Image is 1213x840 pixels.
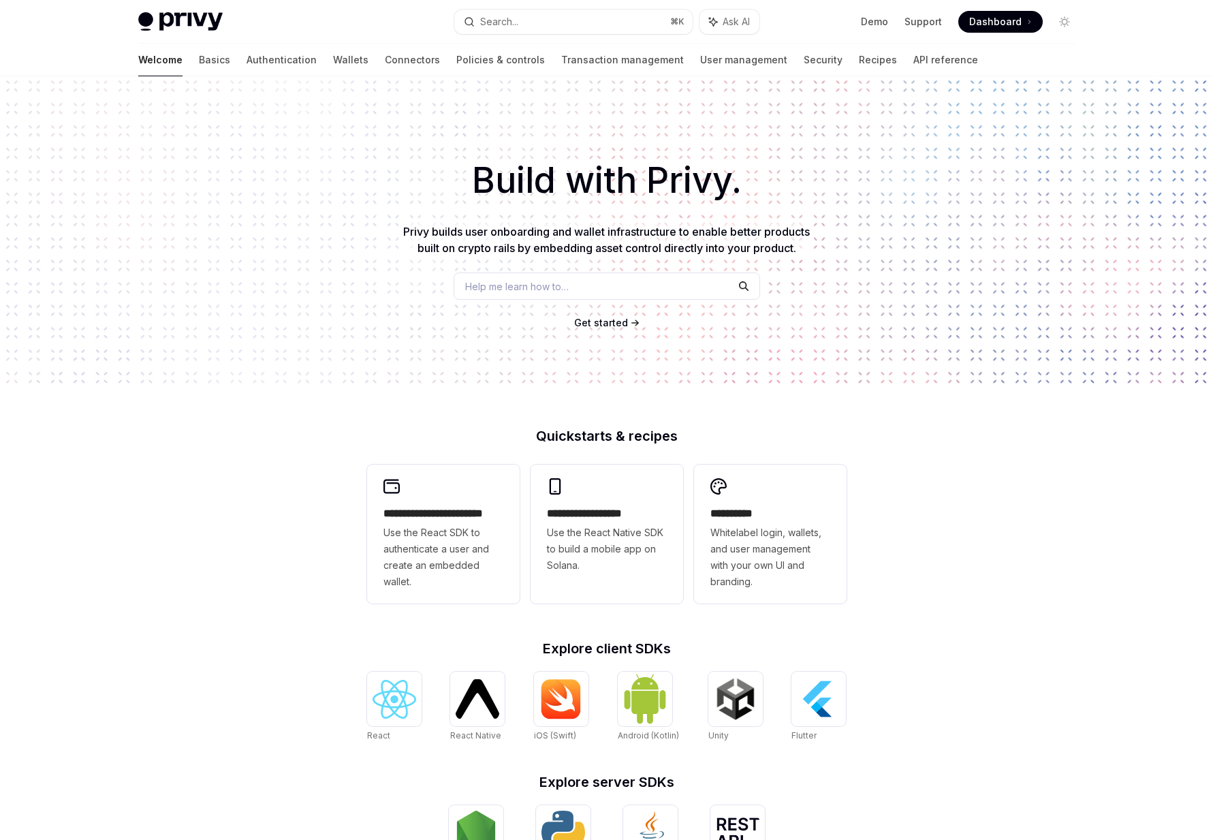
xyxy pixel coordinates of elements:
[561,44,684,76] a: Transaction management
[791,730,817,741] span: Flutter
[574,317,628,328] span: Get started
[710,525,830,590] span: Whitelabel login, wallets, and user management with your own UI and branding.
[138,12,223,31] img: light logo
[623,673,667,724] img: Android (Kotlin)
[465,279,569,294] span: Help me learn how to…
[797,677,840,721] img: Flutter
[450,672,505,743] a: React NativeReact Native
[450,730,501,741] span: React Native
[531,465,683,604] a: **** **** **** ***Use the React Native SDK to build a mobile app on Solana.
[670,16,684,27] span: ⌘ K
[904,15,942,29] a: Support
[367,730,390,741] span: React
[708,730,729,741] span: Unity
[367,642,847,655] h2: Explore client SDKs
[383,525,503,590] span: Use the React SDK to authenticate a user and create an embedded wallet.
[454,10,693,34] button: Search...⌘K
[700,44,787,76] a: User management
[723,15,750,29] span: Ask AI
[480,14,518,30] div: Search...
[247,44,317,76] a: Authentication
[791,672,846,743] a: FlutterFlutter
[1054,11,1075,33] button: Toggle dark mode
[22,154,1191,207] h1: Build with Privy.
[714,677,757,721] img: Unity
[969,15,1022,29] span: Dashboard
[534,730,576,741] span: iOS (Swift)
[456,44,545,76] a: Policies & controls
[708,672,763,743] a: UnityUnity
[385,44,440,76] a: Connectors
[367,672,422,743] a: ReactReact
[333,44,368,76] a: Wallets
[199,44,230,76] a: Basics
[699,10,759,34] button: Ask AI
[367,429,847,443] h2: Quickstarts & recipes
[618,730,679,741] span: Android (Kotlin)
[373,680,416,719] img: React
[547,525,667,574] span: Use the React Native SDK to build a mobile app on Solana.
[859,44,897,76] a: Recipes
[861,15,888,29] a: Demo
[958,11,1043,33] a: Dashboard
[534,672,588,743] a: iOS (Swift)iOS (Swift)
[456,679,499,718] img: React Native
[913,44,978,76] a: API reference
[138,44,183,76] a: Welcome
[367,775,847,789] h2: Explore server SDKs
[804,44,842,76] a: Security
[539,679,583,719] img: iOS (Swift)
[618,672,679,743] a: Android (Kotlin)Android (Kotlin)
[403,225,810,255] span: Privy builds user onboarding and wallet infrastructure to enable better products built on crypto ...
[574,316,628,330] a: Get started
[694,465,847,604] a: **** *****Whitelabel login, wallets, and user management with your own UI and branding.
